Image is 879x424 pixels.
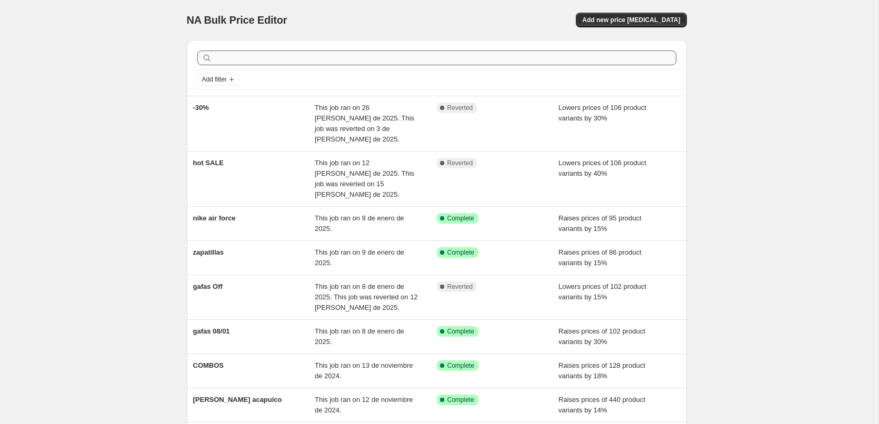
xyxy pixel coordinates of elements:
span: This job ran on 13 de noviembre de 2024. [315,361,413,380]
span: -30% [193,104,209,112]
span: This job ran on 8 de enero de 2025. [315,327,404,346]
span: Complete [447,361,474,370]
span: Lowers prices of 106 product variants by 40% [558,159,646,177]
span: This job ran on 8 de enero de 2025. This job was reverted on 12 [PERSON_NAME] de 2025. [315,282,418,311]
span: This job ran on 9 de enero de 2025. [315,214,404,233]
span: Reverted [447,104,473,112]
span: Complete [447,396,474,404]
span: Raises prices of 86 product variants by 15% [558,248,642,267]
span: Raises prices of 440 product variants by 14% [558,396,645,414]
span: Raises prices of 95 product variants by 15% [558,214,642,233]
span: zapatillas [193,248,224,256]
span: This job ran on 12 de noviembre de 2024. [315,396,413,414]
span: NA Bulk Price Editor [187,14,287,26]
span: Raises prices of 128 product variants by 18% [558,361,645,380]
span: Reverted [447,159,473,167]
span: nike air force [193,214,236,222]
span: gafas 08/01 [193,327,230,335]
span: This job ran on 9 de enero de 2025. [315,248,404,267]
span: Complete [447,248,474,257]
span: hot SALE [193,159,224,167]
span: This job ran on 12 [PERSON_NAME] de 2025. This job was reverted on 15 [PERSON_NAME] de 2025. [315,159,414,198]
span: Add filter [202,75,227,84]
span: Complete [447,214,474,223]
span: Reverted [447,282,473,291]
button: Add new price [MEDICAL_DATA] [576,13,686,27]
span: [PERSON_NAME] acapulco [193,396,282,403]
span: Complete [447,327,474,336]
span: Raises prices of 102 product variants by 30% [558,327,645,346]
button: Add filter [197,73,239,86]
span: Add new price [MEDICAL_DATA] [582,16,680,24]
span: Lowers prices of 106 product variants by 30% [558,104,646,122]
span: gafas Off [193,282,223,290]
span: This job ran on 26 [PERSON_NAME] de 2025. This job was reverted on 3 de [PERSON_NAME] de 2025. [315,104,414,143]
span: Lowers prices of 102 product variants by 15% [558,282,646,301]
span: COMBOS [193,361,224,369]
